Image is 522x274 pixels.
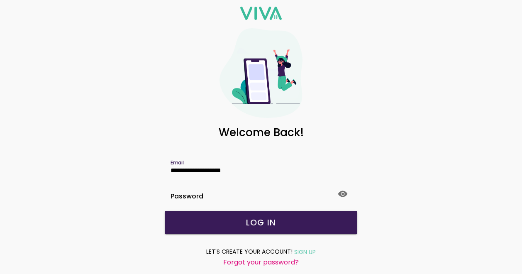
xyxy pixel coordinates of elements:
ion-button: LOG IN [165,211,357,234]
ion-text: LET'S CREATE YOUR ACCOUNT! [206,247,293,256]
ion-text: Forgot your password? [223,257,299,267]
input: Email [171,167,351,174]
a: SIGN UP [293,247,316,257]
ion-text: SIGN UP [294,248,316,256]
